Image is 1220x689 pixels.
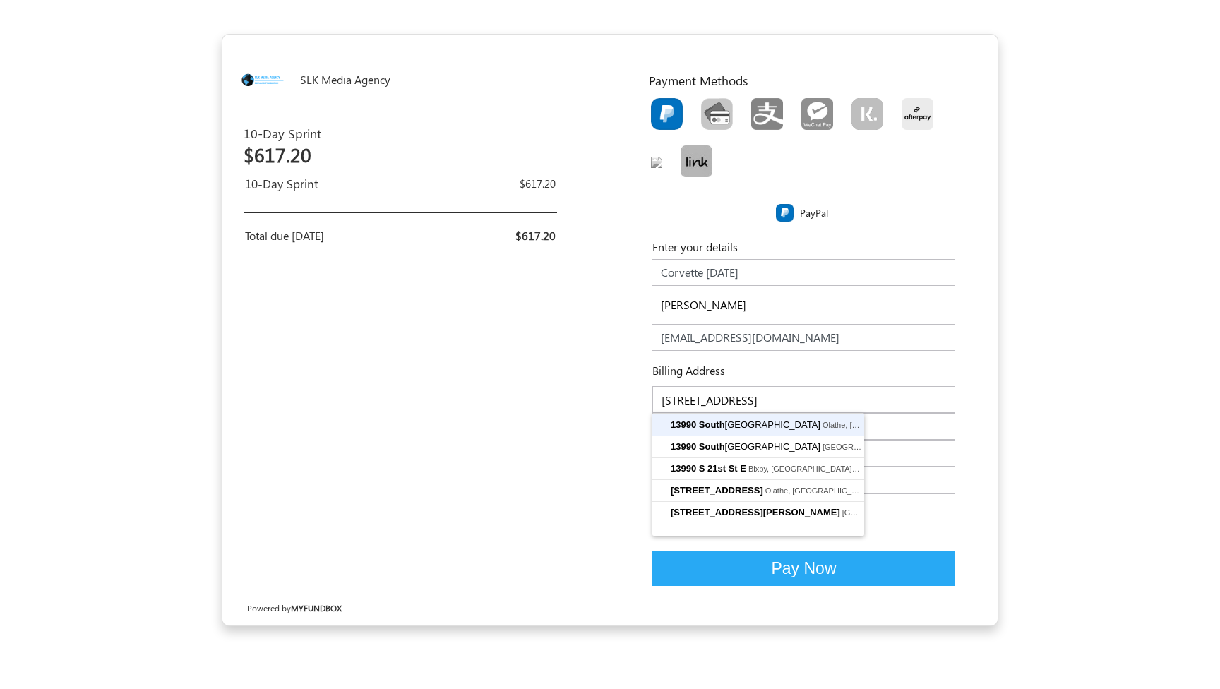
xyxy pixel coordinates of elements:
span: 13990 [671,463,696,474]
div: Powered by [233,590,424,625]
span: [GEOGRAPHIC_DATA] [671,441,823,452]
span: Olathe, [GEOGRAPHIC_DATA], [GEOGRAPHIC_DATA] [823,421,1016,429]
img: PayPal.png [776,204,794,222]
h2: $617.20 [244,143,420,166]
img: CardCollection.png [701,98,733,130]
span: 13990 [671,419,696,430]
img: PayPal.png [651,98,683,130]
span: $617.20 [515,228,556,243]
span: [GEOGRAPHIC_DATA], [GEOGRAPHIC_DATA], [GEOGRAPHIC_DATA] [823,443,1074,451]
span: South [699,441,725,452]
input: Name [652,292,955,318]
img: S_PT_wechat_pay.png [801,98,833,130]
span: [GEOGRAPHIC_DATA] [671,419,823,430]
div: Total due [DATE] [245,227,390,244]
span: [STREET_ADDRESS] [671,485,763,496]
span: [STREET_ADDRESS][PERSON_NAME] [671,507,840,517]
img: S_PT_afterpay_clearpay.png [902,98,933,130]
h6: SLK Media Agency [300,73,482,86]
input: City [804,440,956,467]
span: Pay Now [771,559,836,577]
span: Bixby, [GEOGRAPHIC_DATA], [GEOGRAPHIC_DATA] [748,465,937,473]
div: Toolbar with button groups [642,93,969,188]
h5: Enter your details [652,240,955,253]
div: 10-Day Sprint [244,124,420,172]
div: 10-Day Sprint [245,175,421,193]
img: S_PT_alipay.png [751,98,783,130]
span: [GEOGRAPHIC_DATA], [GEOGRAPHIC_DATA], [GEOGRAPHIC_DATA] [842,508,1094,517]
span: S 21st St E [699,463,746,474]
span: 13990 [671,441,696,452]
input: Company Name [652,259,955,286]
span: South [699,419,725,430]
img: S_PT_klarna.png [851,98,883,130]
h5: Payment Methods [649,73,969,88]
input: Address Line 1 [652,386,955,413]
input: E-mail [652,324,955,351]
h6: Billing Address [631,364,725,377]
button: Pay Now [652,551,955,586]
img: Link.png [681,145,712,177]
span: $617.20 [520,176,556,191]
span: Olathe, [GEOGRAPHIC_DATA], [GEOGRAPHIC_DATA] [765,486,959,495]
label: PayPal [800,205,828,220]
img: S_PT_bank_transfer.png [651,157,662,168]
a: MYFUNDBOX [291,602,342,613]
